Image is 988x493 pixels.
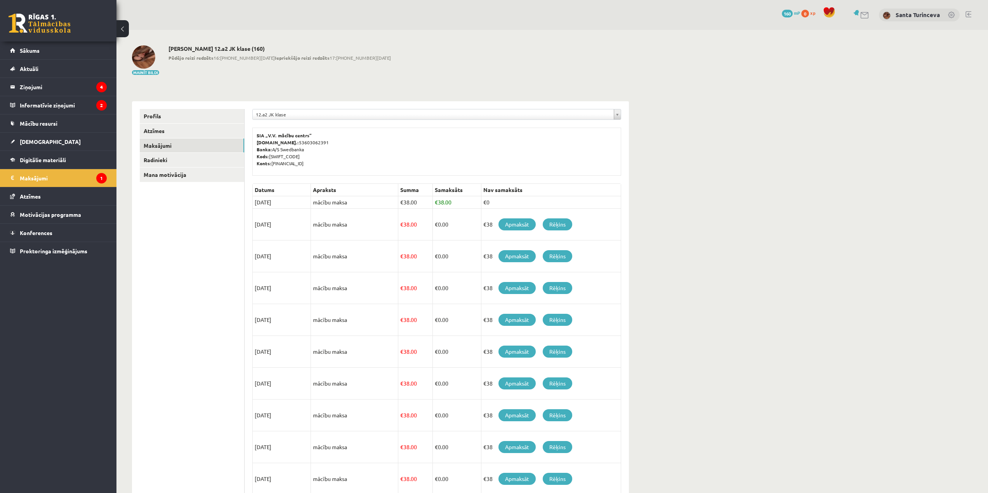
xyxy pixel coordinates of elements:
span: Aktuāli [20,65,38,72]
td: 38.00 [398,368,433,400]
td: 0.00 [432,368,481,400]
a: Profils [140,109,244,123]
a: Apmaksāt [498,473,536,485]
b: SIA „V.V. mācību centrs” [257,132,312,138]
span: 12.a2 JK klase [256,109,611,119]
td: [DATE] [253,209,311,240]
td: 0.00 [432,336,481,368]
span: Motivācijas programma [20,211,81,218]
a: Rēķins [543,282,572,294]
a: Maksājumi1 [10,169,107,187]
b: Iepriekšējo reizi redzēts [275,55,330,61]
a: Atzīmes [140,124,244,138]
td: 0.00 [432,209,481,240]
a: Santa Turinceva [896,11,940,19]
th: Samaksāts [432,184,481,196]
td: mācību maksa [311,209,398,240]
span: € [435,348,438,355]
a: 160 mP [782,10,800,16]
td: 38.00 [432,196,481,209]
td: 38.00 [398,431,433,463]
a: Rēķins [543,218,572,230]
span: Digitālie materiāli [20,156,66,163]
span: [DEMOGRAPHIC_DATA] [20,138,81,145]
h2: [PERSON_NAME] 12.a2 JK klase (160) [168,45,391,52]
td: [DATE] [253,336,311,368]
legend: Informatīvie ziņojumi [20,96,107,114]
a: Rēķins [543,314,572,326]
td: [DATE] [253,304,311,336]
th: Summa [398,184,433,196]
td: 38.00 [398,196,433,209]
td: €0 [481,196,621,209]
a: Motivācijas programma [10,206,107,223]
span: € [435,412,438,419]
span: € [400,380,403,387]
td: 0.00 [432,272,481,304]
a: Apmaksāt [498,314,536,326]
a: Rēķins [543,441,572,453]
a: Sākums [10,42,107,59]
td: [DATE] [253,272,311,304]
a: Ziņojumi4 [10,78,107,96]
td: €38 [481,240,621,272]
span: € [400,348,403,355]
a: Maksājumi [140,138,244,153]
legend: Maksājumi [20,169,107,187]
b: Pēdējo reizi redzēts [168,55,214,61]
td: 0.00 [432,304,481,336]
a: Radinieki [140,153,244,167]
button: Mainīt bildi [132,70,159,75]
span: Mācību resursi [20,120,57,127]
a: Apmaksāt [498,250,536,262]
legend: Ziņojumi [20,78,107,96]
a: Rīgas 1. Tālmācības vidusskola [9,14,71,33]
td: 0.00 [432,400,481,431]
a: Apmaksāt [498,218,536,230]
span: € [400,253,403,259]
td: mācību maksa [311,336,398,368]
td: mācību maksa [311,368,398,400]
span: € [435,443,438,450]
span: € [435,199,438,206]
i: 1 [96,173,107,183]
span: Sākums [20,47,40,54]
span: mP [794,10,800,16]
td: €38 [481,209,621,240]
span: xp [810,10,815,16]
td: 38.00 [398,304,433,336]
span: 0 [801,10,809,17]
span: Atzīmes [20,193,41,200]
a: Apmaksāt [498,282,536,294]
a: Mana motivācija [140,168,244,182]
a: Rēķins [543,250,572,262]
td: [DATE] [253,400,311,431]
td: mācību maksa [311,431,398,463]
a: Apmaksāt [498,346,536,358]
td: 38.00 [398,209,433,240]
td: 38.00 [398,400,433,431]
a: Rēķins [543,473,572,485]
td: mācību maksa [311,272,398,304]
td: 0.00 [432,431,481,463]
p: 53603062391 A/S Swedbanka [SWIFT_CODE] [FINANCIAL_ID] [257,132,617,167]
span: Konferences [20,229,52,236]
td: €38 [481,368,621,400]
span: € [435,284,438,291]
span: € [400,221,403,228]
img: Santa Turinceva [132,45,155,69]
span: € [400,316,403,323]
span: € [400,284,403,291]
a: Apmaksāt [498,409,536,421]
a: Apmaksāt [498,441,536,453]
a: Mācību resursi [10,114,107,132]
b: Kods: [257,153,269,159]
td: mācību maksa [311,240,398,272]
td: [DATE] [253,368,311,400]
i: 2 [96,100,107,111]
td: €38 [481,336,621,368]
span: 16:[PHONE_NUMBER][DATE] 17:[PHONE_NUMBER][DATE] [168,54,391,61]
th: Apraksts [311,184,398,196]
td: €38 [481,400,621,431]
b: Konts: [257,160,271,166]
